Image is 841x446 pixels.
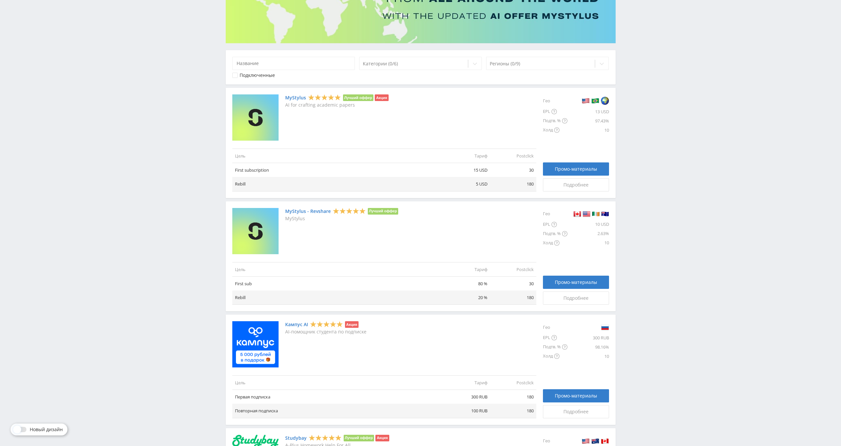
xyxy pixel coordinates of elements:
[285,329,366,334] p: AI-помощник студента по подписке
[444,177,490,191] td: 5 USD
[543,116,567,125] div: Подтв. %
[563,295,589,301] span: Подробнее
[375,94,388,101] li: Акция
[444,262,490,276] td: Тариф
[490,376,536,390] td: Postclick
[232,404,444,418] td: Повторная подписка
[567,116,609,125] div: 97.43%
[232,291,444,305] td: Rebill
[368,208,399,215] li: Лучший оффер
[543,389,609,402] a: Промо-материалы
[563,409,589,414] span: Подробнее
[567,107,609,116] div: 13 USD
[543,292,609,305] a: Подробнее
[543,238,567,248] div: Холд
[444,291,490,305] td: 20 %
[285,102,389,108] p: AI for crafting academic papers
[543,208,567,220] div: Гео
[543,125,567,135] div: Холд
[543,321,567,333] div: Гео
[232,262,444,276] td: Цель
[567,229,609,238] div: 2.63%
[232,177,444,191] td: Rebill
[232,57,355,70] input: Название
[375,435,389,441] li: Акция
[343,94,374,101] li: Лучший оффер
[444,376,490,390] td: Тариф
[490,262,536,276] td: Postclick
[232,163,444,177] td: First subscription
[555,393,597,398] span: Промо-материалы
[567,125,609,135] div: 10
[567,342,609,352] div: 98.16%
[490,276,536,291] td: 30
[543,352,567,361] div: Холд
[543,107,567,116] div: EPL
[555,166,597,172] span: Промо-материалы
[567,238,609,248] div: 10
[333,207,366,214] div: 5 Stars
[567,220,609,229] div: 10 USD
[232,321,279,367] img: Кампус AI
[543,162,609,176] a: Промо-материалы
[309,434,342,441] div: 5 Stars
[543,220,567,229] div: EPL
[444,404,490,418] td: 100 RUB
[543,229,567,238] div: Подтв. %
[240,73,275,78] div: Подключенные
[490,291,536,305] td: 180
[285,322,308,327] a: Кампус AI
[285,435,307,441] a: Studybay
[555,280,597,285] span: Промо-материалы
[490,177,536,191] td: 180
[567,333,609,342] div: 300 RUB
[232,94,279,141] img: MyStylus
[232,208,279,254] img: MyStylus - Revshare
[285,95,306,100] a: MyStylus
[543,333,567,342] div: EPL
[543,276,609,289] a: Промо-материалы
[543,405,609,418] a: Подробнее
[310,321,343,328] div: 5 Stars
[543,178,609,191] a: Подробнее
[543,342,567,352] div: Подтв. %
[232,276,444,291] td: First sub
[444,390,490,404] td: 300 RUB
[285,209,331,214] a: MyStylus - Revshare
[30,427,63,432] span: Новый дизайн
[232,376,444,390] td: Цель
[444,276,490,291] td: 80 %
[308,94,341,101] div: 5 Stars
[490,404,536,418] td: 180
[232,149,444,163] td: Цель
[490,390,536,404] td: 180
[490,149,536,163] td: Postclick
[232,390,444,404] td: Первая подписка
[345,321,359,328] li: Акция
[344,435,374,441] li: Лучший оффер
[543,94,567,107] div: Гео
[444,149,490,163] td: Тариф
[444,163,490,177] td: 15 USD
[490,163,536,177] td: 30
[567,352,609,361] div: 10
[563,182,589,188] span: Подробнее
[285,216,399,221] p: MyStylus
